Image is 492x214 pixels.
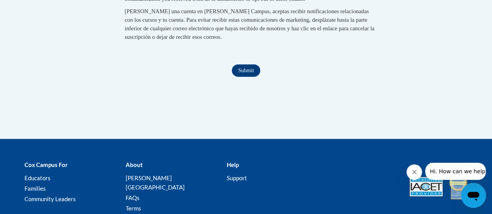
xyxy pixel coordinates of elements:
[125,205,141,212] a: Terms
[448,173,468,200] img: IDA® Accredited
[461,183,486,208] iframe: Button to launch messaging window
[406,164,422,180] iframe: Close message
[425,163,486,180] iframe: Message from company
[25,161,68,168] b: Cox Campus For
[5,5,63,12] span: Hi. How can we help?
[125,174,184,191] a: [PERSON_NAME][GEOGRAPHIC_DATA]
[125,8,375,40] span: [PERSON_NAME] una cuenta en [PERSON_NAME] Campus, aceptas recibir notificaciones relacionadas con...
[25,195,76,202] a: Community Leaders
[25,185,46,192] a: Families
[125,161,142,168] b: About
[410,177,443,197] img: Accredited IACET® Provider
[429,161,468,168] b: Accreditations
[125,194,139,201] a: FAQs
[226,174,247,181] a: Support
[25,174,51,181] a: Educators
[226,161,238,168] b: Help
[232,64,260,77] input: Submit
